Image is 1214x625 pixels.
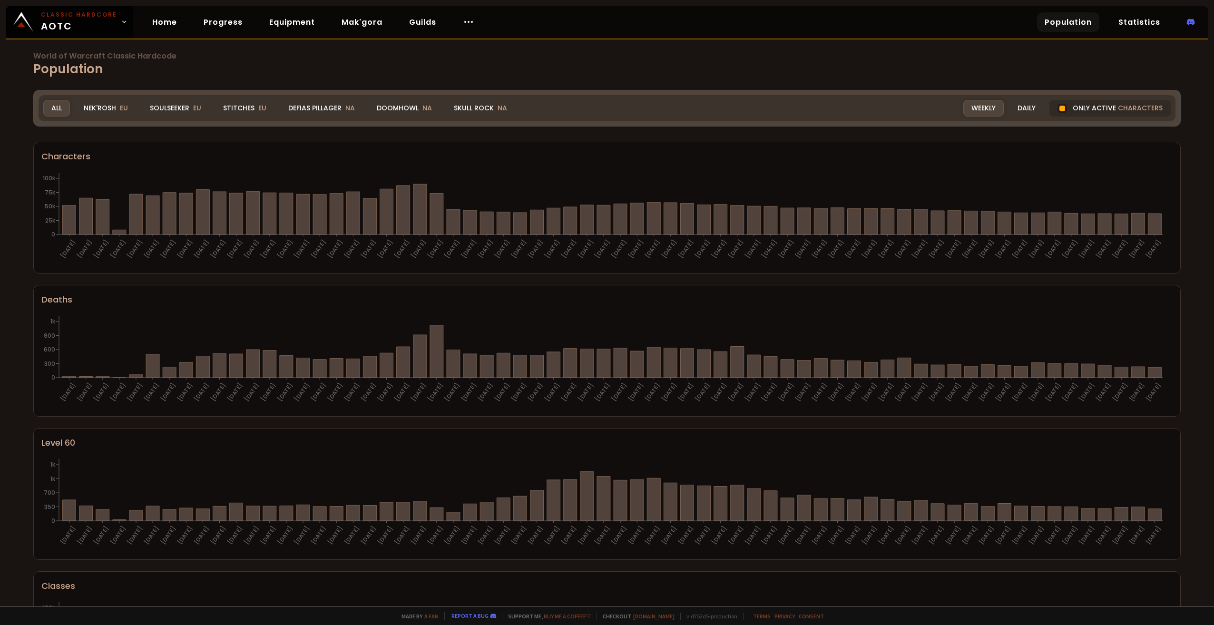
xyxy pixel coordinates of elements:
tspan: 25k [45,216,56,225]
text: [DATE] [126,238,144,260]
text: [DATE] [660,238,678,260]
text: [DATE] [309,525,328,546]
text: [DATE] [793,238,812,260]
text: [DATE] [75,381,94,403]
text: [DATE] [877,238,896,260]
text: [DATE] [660,525,678,546]
text: [DATE] [343,238,361,260]
text: [DATE] [159,525,177,546]
text: [DATE] [610,381,628,403]
text: [DATE] [610,525,628,546]
div: Nek'Rosh [76,100,136,117]
tspan: 600 [44,345,55,353]
text: [DATE] [476,525,495,546]
text: [DATE] [343,525,361,546]
text: [DATE] [960,525,979,546]
text: [DATE] [1077,238,1096,260]
text: [DATE] [209,381,227,403]
text: [DATE] [376,525,394,546]
text: [DATE] [526,238,545,260]
text: [DATE] [326,238,344,260]
text: [DATE] [493,525,511,546]
text: [DATE] [810,525,829,546]
text: [DATE] [994,381,1012,403]
text: [DATE] [460,238,478,260]
a: Mak'gora [334,12,390,32]
text: [DATE] [577,238,595,260]
text: [DATE] [359,525,378,546]
a: [DOMAIN_NAME] [633,613,675,620]
text: [DATE] [192,381,211,403]
text: [DATE] [1044,525,1063,546]
text: [DATE] [727,381,745,403]
span: characters [1118,103,1163,113]
text: [DATE] [1010,238,1029,260]
a: Consent [799,613,824,620]
text: [DATE] [910,525,929,546]
span: EU [120,103,128,113]
text: [DATE] [977,381,996,403]
text: [DATE] [176,525,194,546]
text: [DATE] [109,381,127,403]
text: [DATE] [827,381,845,403]
text: [DATE] [460,381,478,403]
text: [DATE] [944,238,962,260]
text: [DATE] [877,525,896,546]
tspan: 50k [45,202,56,210]
text: [DATE] [777,525,795,546]
text: [DATE] [676,238,695,260]
text: [DATE] [192,238,211,260]
text: [DATE] [777,238,795,260]
text: [DATE] [1027,525,1046,546]
tspan: 1k [50,317,56,325]
text: [DATE] [176,238,194,260]
div: Defias Pillager [280,100,363,117]
text: [DATE] [276,525,294,546]
text: [DATE] [1111,525,1129,546]
text: [DATE] [126,381,144,403]
text: [DATE] [810,238,829,260]
tspan: 350 [44,503,55,511]
text: [DATE] [960,238,979,260]
text: [DATE] [894,238,912,260]
tspan: 0 [51,517,55,525]
text: [DATE] [209,525,227,546]
text: [DATE] [493,381,511,403]
text: [DATE] [643,381,662,403]
text: [DATE] [894,525,912,546]
text: [DATE] [243,238,261,260]
text: [DATE] [410,238,428,260]
text: [DATE] [159,381,177,403]
text: [DATE] [92,238,111,260]
text: [DATE] [392,381,411,403]
text: [DATE] [760,238,779,260]
div: Characters [41,150,1173,163]
text: [DATE] [1144,238,1163,260]
text: [DATE] [627,238,645,260]
div: Only active [1049,100,1171,117]
text: [DATE] [977,525,996,546]
tspan: 0 [51,373,55,381]
text: [DATE] [75,525,94,546]
text: [DATE] [426,238,445,260]
text: [DATE] [627,381,645,403]
text: [DATE] [1127,525,1146,546]
text: [DATE] [1077,381,1096,403]
span: Checkout [597,613,675,620]
text: [DATE] [760,381,779,403]
text: [DATE] [359,238,378,260]
text: [DATE] [744,525,762,546]
text: [DATE] [376,238,394,260]
text: [DATE] [109,525,127,546]
text: [DATE] [192,525,211,546]
text: [DATE] [543,525,561,546]
text: [DATE] [994,238,1012,260]
text: [DATE] [643,238,662,260]
text: [DATE] [1010,381,1029,403]
text: [DATE] [793,381,812,403]
text: [DATE] [710,381,728,403]
a: Equipment [262,12,323,32]
a: Guilds [401,12,444,32]
text: [DATE] [1061,525,1079,546]
text: [DATE] [543,238,561,260]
